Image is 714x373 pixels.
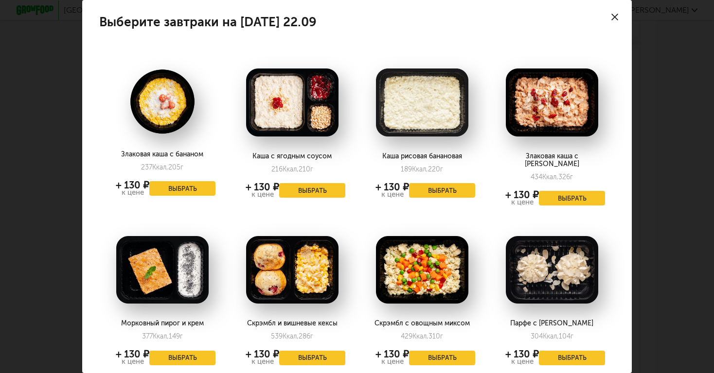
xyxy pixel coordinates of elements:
[506,68,598,136] img: big_zDl6ffcyro6hplhP.png
[369,320,475,327] div: Скрэмбл с овощным миксом
[539,191,605,205] button: Выбрать
[152,163,168,171] span: Ккал,
[246,236,339,304] img: big_n9l4KMbTDapZjgR7.png
[283,332,299,340] span: Ккал,
[440,332,443,340] span: г
[246,350,279,358] div: + 130 ₽
[401,165,443,173] div: 189 220
[570,173,573,181] span: г
[401,332,443,340] div: 429 310
[180,332,183,340] span: г
[506,236,598,304] img: big_Yz0TbTqiKjYRxtDz.png
[246,183,279,191] div: + 130 ₽
[375,183,409,191] div: + 130 ₽
[279,183,345,198] button: Выбрать
[375,350,409,358] div: + 130 ₽
[149,181,215,196] button: Выбрать
[409,351,475,365] button: Выбрать
[440,165,443,173] span: г
[109,320,215,327] div: Морковный пирог и крем
[571,332,573,340] span: г
[375,191,409,198] div: к цене
[505,350,539,358] div: + 130 ₽
[116,68,209,135] img: big_YmUIJ0e5ZOoZTlSS.png
[531,173,573,181] div: 434 326
[99,17,317,27] h4: Выберите завтраки на [DATE] 22.09
[539,351,605,365] button: Выбрать
[412,165,428,173] span: Ккал,
[116,350,149,358] div: + 130 ₽
[543,332,559,340] span: Ккал,
[310,165,313,173] span: г
[141,163,183,171] div: 237 205
[246,191,279,198] div: к цене
[499,320,605,327] div: Парфе с [PERSON_NAME]
[109,151,215,158] div: Злаковая каша с бананом
[505,191,539,199] div: + 130 ₽
[149,351,215,365] button: Выбрать
[116,189,149,196] div: к цене
[116,181,149,189] div: + 130 ₽
[531,332,573,340] div: 304 104
[505,199,539,206] div: к цене
[271,332,313,340] div: 539 286
[239,320,345,327] div: Скрэмбл и вишневые кексы
[153,332,169,340] span: Ккал,
[369,153,475,160] div: Каша рисовая банановая
[180,163,183,171] span: г
[116,236,209,304] img: big_w77nsp6ZJU5rSIzz.png
[376,68,468,136] img: big_42J9bIotsfnFaUEq.png
[375,358,409,365] div: к цене
[279,351,345,365] button: Выбрать
[505,358,539,365] div: к цене
[283,165,299,173] span: Ккал,
[542,173,558,181] span: Ккал,
[310,332,313,340] span: г
[499,153,605,168] div: Злаковая каша с [PERSON_NAME]
[271,165,313,173] div: 216 210
[412,332,428,340] span: Ккал,
[239,153,345,160] div: Каша с ягодным соусом
[116,358,149,365] div: к цене
[142,332,183,340] div: 377 149
[246,68,339,136] img: big_jxPlLUqVmo6NnBxm.png
[409,183,475,198] button: Выбрать
[246,358,279,365] div: к цене
[376,236,468,304] img: big_nGaHh9KMYtJ1l6S0.png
